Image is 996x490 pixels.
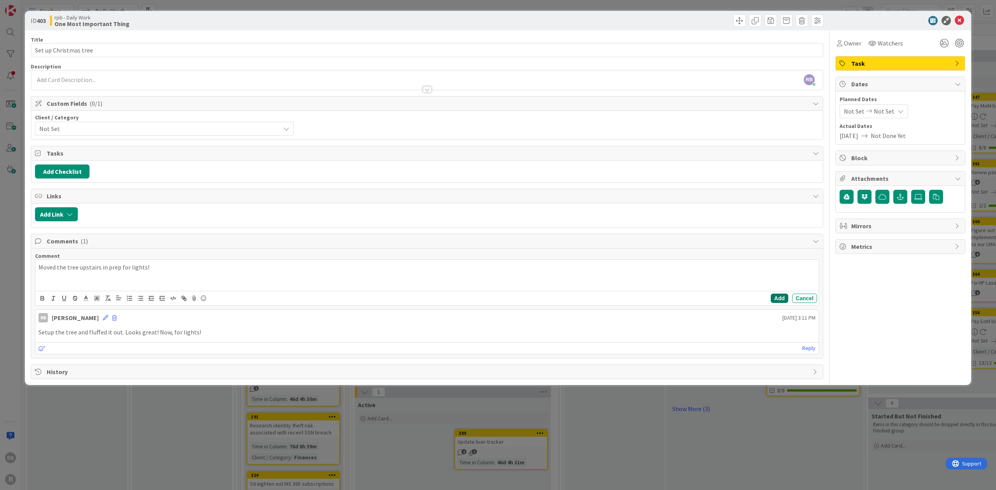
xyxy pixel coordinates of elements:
span: Links [47,191,809,201]
button: Add Link [35,207,78,221]
span: ( 0/1 ) [89,100,102,107]
span: [DATE] [840,131,858,140]
span: Block [851,153,951,163]
span: ID [31,16,46,25]
input: type card name here... [31,43,823,57]
span: Support [16,1,35,10]
span: Not Set [874,107,894,116]
p: Setup the tree and fluffed it out. Looks great! Now, for lights! [39,328,815,337]
span: Dates [851,79,951,89]
span: rpb - Daily Work [54,14,130,21]
span: Metrics [851,242,951,251]
a: Reply [802,343,815,353]
span: Not Set [844,107,864,116]
span: Comments [47,236,809,246]
span: Actual Dates [840,122,961,130]
span: Attachments [851,174,951,183]
div: Client / Category [35,115,294,120]
span: History [47,367,809,376]
span: Watchers [878,38,903,48]
button: Add [771,294,788,303]
p: Moved the tree upstairs in prep for lights! [39,263,815,272]
button: Add Checklist [35,164,89,178]
span: Comment [35,252,60,259]
span: RB [804,74,815,85]
button: Cancel [792,294,817,303]
span: ( 1 ) [81,237,88,245]
span: Owner [844,38,861,48]
span: Not Set [39,123,276,134]
span: Description [31,63,61,70]
span: Custom Fields [47,99,809,108]
span: Mirrors [851,221,951,231]
span: Planned Dates [840,95,961,103]
div: RB [39,313,48,322]
label: Title [31,36,43,43]
b: One Most Important Thing [54,21,130,27]
b: 403 [37,17,46,24]
div: [PERSON_NAME] [52,313,99,322]
span: Not Done Yet [871,131,906,140]
span: [DATE] 3:11 PM [782,314,815,322]
span: Task [851,59,951,68]
span: Tasks [47,149,809,158]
